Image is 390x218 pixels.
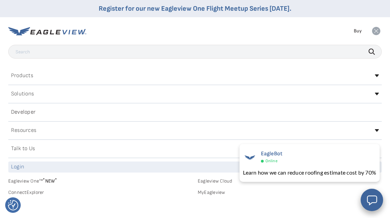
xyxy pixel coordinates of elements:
a: Eagleview Cloud [198,178,382,184]
input: Search [8,45,382,59]
h2: Developer [11,110,36,115]
span: Online [265,158,277,164]
button: Open chat window [361,189,383,211]
span: NEW [43,178,57,184]
h2: Resources [11,128,36,133]
h2: Products [11,73,33,79]
span: EagleBot [261,150,283,157]
a: Eagleview One™*NEW* [8,176,192,184]
a: MyEagleview [198,189,382,196]
img: EagleBot [243,150,257,164]
h2: Talk to Us [11,146,35,152]
a: Register for our new Eagleview One Flight Meetup Series [DATE]. [99,4,291,13]
div: Learn how we can reduce roofing estimate cost by 70% [243,168,376,177]
h2: Login [11,164,24,170]
a: ConnectExplorer [8,189,192,196]
a: Buy [354,28,362,34]
img: Revisit consent button [8,200,18,210]
a: Developer [8,107,382,118]
h2: Solutions [11,91,34,97]
button: Consent Preferences [8,200,18,210]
